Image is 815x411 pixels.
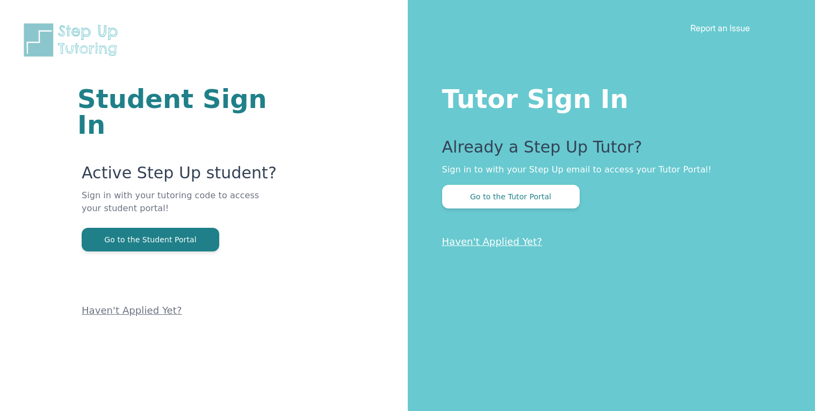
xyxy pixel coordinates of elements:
[77,86,279,138] h1: Student Sign In
[82,163,279,189] p: Active Step Up student?
[690,23,750,33] a: Report an Issue
[442,163,773,176] p: Sign in to with your Step Up email to access your Tutor Portal!
[442,185,580,208] button: Go to the Tutor Portal
[82,189,279,228] p: Sign in with your tutoring code to access your student portal!
[442,138,773,163] p: Already a Step Up Tutor?
[442,191,580,201] a: Go to the Tutor Portal
[442,82,773,112] h1: Tutor Sign In
[21,21,125,59] img: Step Up Tutoring horizontal logo
[82,234,219,244] a: Go to the Student Portal
[442,236,543,247] a: Haven't Applied Yet?
[82,305,182,316] a: Haven't Applied Yet?
[82,228,219,251] button: Go to the Student Portal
